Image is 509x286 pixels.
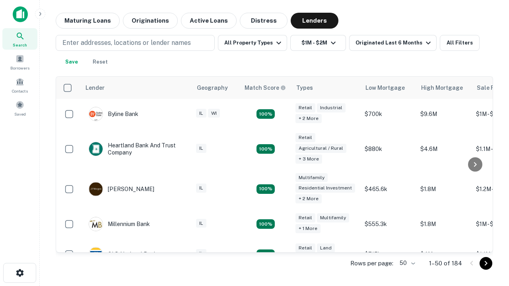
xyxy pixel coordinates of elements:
div: [PERSON_NAME] [89,182,154,196]
div: + 1 more [295,224,321,233]
div: IL [196,219,206,228]
iframe: Chat Widget [469,197,509,235]
td: $4M [416,239,472,269]
th: Lender [81,77,192,99]
button: Originations [123,13,178,29]
div: Retail [295,243,315,253]
a: Borrowers [2,51,37,73]
img: picture [89,217,103,231]
th: Types [291,77,361,99]
div: Retail [295,103,315,112]
button: Active Loans [181,13,237,29]
img: capitalize-icon.png [13,6,28,22]
button: Maturing Loans [56,13,120,29]
button: Lenders [291,13,338,29]
div: Matching Properties: 27, hasApolloMatch: undefined [256,184,275,194]
div: Low Mortgage [365,83,405,93]
td: $4.6M [416,129,472,169]
div: OLD National Bank [89,247,157,261]
p: Rows per page: [350,259,393,268]
div: Heartland Bank And Trust Company [89,142,184,156]
button: Originated Last 6 Months [349,35,437,51]
div: Types [296,83,313,93]
button: Go to next page [480,257,492,270]
td: $465.6k [361,169,416,209]
button: All Filters [440,35,480,51]
div: Multifamily [295,173,328,182]
a: Saved [2,97,37,119]
div: Byline Bank [89,107,138,121]
a: Contacts [2,74,37,96]
div: IL [196,144,206,153]
div: Retail [295,213,315,222]
th: Geography [192,77,240,99]
div: IL [196,184,206,193]
span: Borrowers [10,65,29,71]
button: Reset [87,54,113,70]
div: + 2 more [295,114,322,123]
div: + 2 more [295,194,322,203]
td: $715k [361,239,416,269]
td: $555.3k [361,209,416,239]
div: + 3 more [295,155,322,164]
span: Search [13,42,27,48]
div: Matching Properties: 16, hasApolloMatch: undefined [256,219,275,229]
div: Residential Investment [295,184,355,193]
td: $880k [361,129,416,169]
div: IL [196,249,206,258]
div: Matching Properties: 18, hasApolloMatch: undefined [256,249,275,259]
div: High Mortgage [421,83,463,93]
div: Matching Properties: 20, hasApolloMatch: undefined [256,109,275,119]
td: $1.8M [416,169,472,209]
th: Capitalize uses an advanced AI algorithm to match your search with the best lender. The match sco... [240,77,291,99]
img: picture [89,182,103,196]
div: Geography [197,83,228,93]
div: Capitalize uses an advanced AI algorithm to match your search with the best lender. The match sco... [245,83,286,92]
div: Agricultural / Rural [295,144,346,153]
div: IL [196,109,206,118]
div: Multifamily [317,213,349,222]
div: Lender [85,83,105,93]
div: Millennium Bank [89,217,150,231]
button: $1M - $2M [290,35,346,51]
h6: Match Score [245,83,284,92]
img: picture [89,107,103,121]
div: Retail [295,133,315,142]
div: Land [317,243,335,253]
span: Contacts [12,88,28,94]
p: 1–50 of 184 [429,259,462,268]
p: Enter addresses, locations or lender names [62,38,191,48]
div: Originated Last 6 Months [356,38,433,48]
span: Saved [14,111,26,117]
div: Matching Properties: 17, hasApolloMatch: undefined [256,144,275,154]
a: Search [2,28,37,50]
div: WI [208,109,220,118]
td: $9.6M [416,99,472,129]
th: Low Mortgage [361,77,416,99]
div: 50 [396,257,416,269]
div: Industrial [317,103,346,112]
td: $1.8M [416,209,472,239]
button: All Property Types [218,35,287,51]
img: picture [89,247,103,261]
button: Save your search to get updates of matches that match your search criteria. [59,54,84,70]
button: Distress [240,13,288,29]
img: picture [89,142,103,156]
button: Enter addresses, locations or lender names [56,35,215,51]
th: High Mortgage [416,77,472,99]
td: $700k [361,99,416,129]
